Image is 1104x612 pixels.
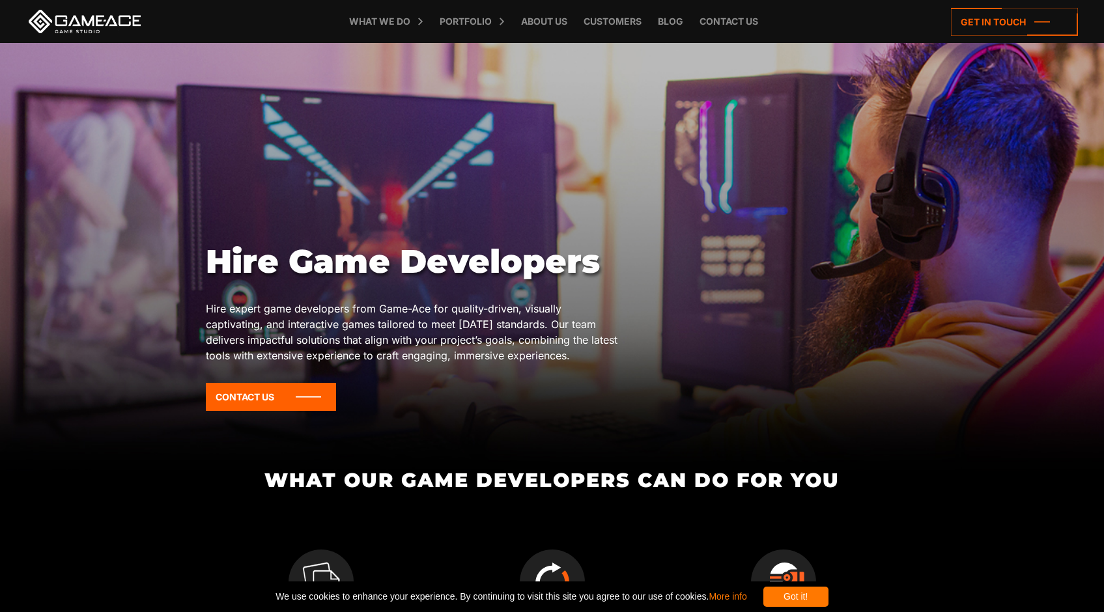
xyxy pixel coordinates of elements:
a: More info [709,591,746,602]
a: Get in touch [951,8,1078,36]
span: We use cookies to enhance your experience. By continuing to visit this site you agree to our use ... [276,587,746,607]
div: Got it! [763,587,828,607]
a: Contact Us [206,383,336,411]
p: Hire expert game developers from Game-Ace for quality-driven, visually captivating, and interacti... [206,301,621,363]
h2: What Our Game Developers Can Do for You [205,469,899,491]
h1: Hire Game Developers [206,242,621,281]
